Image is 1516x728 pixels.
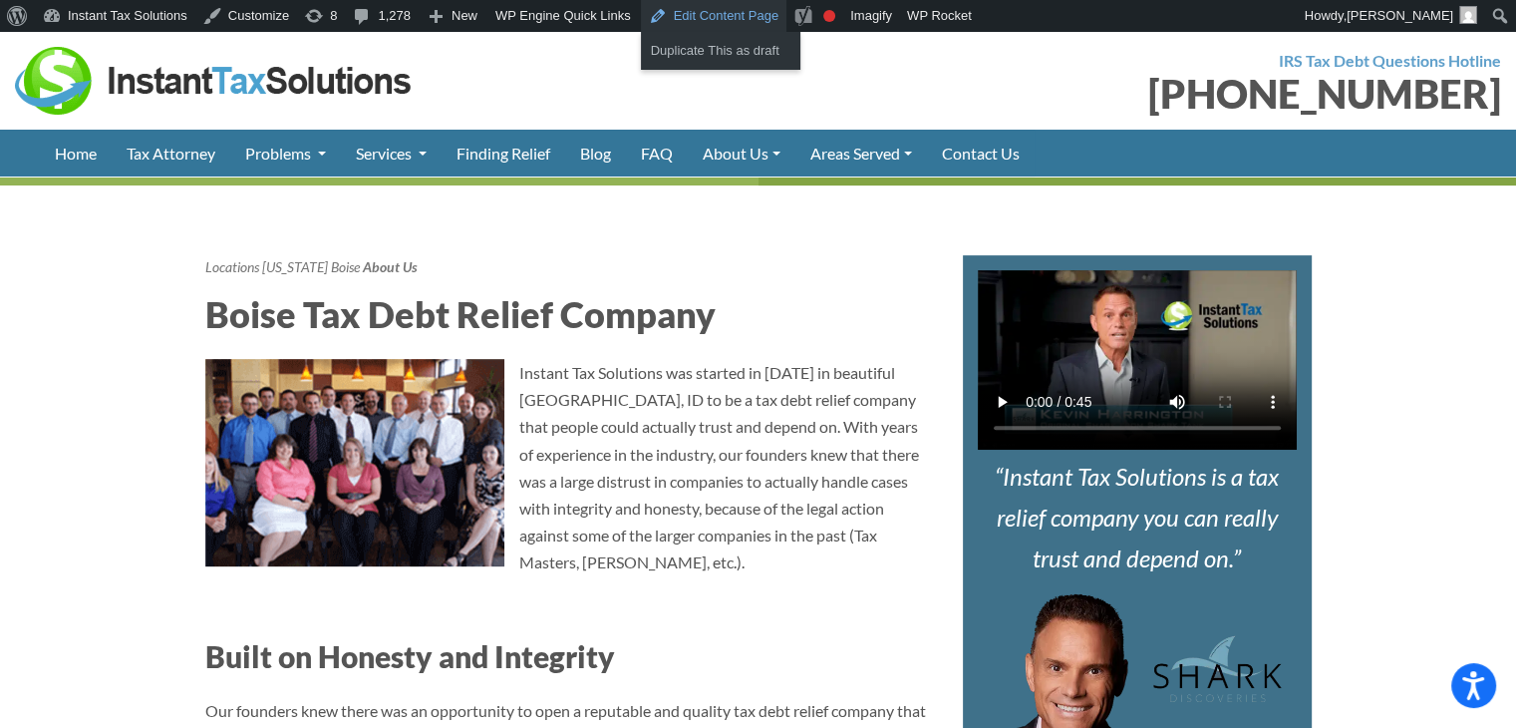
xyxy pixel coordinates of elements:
[205,359,504,566] img: The Staff Here at Instant Tax Solutions
[641,38,800,64] a: Duplicate This as draft
[331,258,360,275] a: Boise
[442,130,565,177] a: Finding Relief
[341,130,442,177] a: Services
[795,130,927,177] a: Areas Served
[1347,8,1453,23] span: [PERSON_NAME]
[205,635,933,677] h3: Built on Honesty and Integrity
[205,359,933,576] p: Instant Tax Solutions was started in [DATE] in beautiful [GEOGRAPHIC_DATA], ID to be a tax debt r...
[230,130,341,177] a: Problems
[15,47,414,115] img: Instant Tax Solutions Logo
[262,258,328,275] a: [US_STATE]
[205,289,933,339] h2: Boise Tax Debt Relief Company
[112,130,230,177] a: Tax Attorney
[626,130,688,177] a: FAQ
[1279,51,1501,70] strong: IRS Tax Debt Questions Hotline
[15,69,414,88] a: Instant Tax Solutions Logo
[773,74,1502,114] div: [PHONE_NUMBER]
[565,130,626,177] a: Blog
[205,258,259,275] a: Locations
[688,130,795,177] a: About Us
[995,462,1279,572] i: Instant Tax Solutions is a tax relief company you can really trust and depend on.
[823,10,835,22] div: Focus keyphrase not set
[40,130,112,177] a: Home
[927,130,1035,177] a: Contact Us
[363,258,418,275] strong: About Us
